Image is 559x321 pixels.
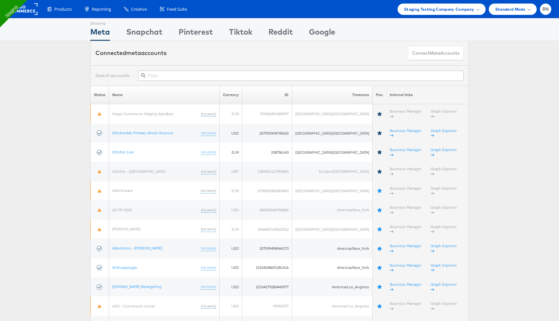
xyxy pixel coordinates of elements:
[220,200,242,219] td: USD
[201,304,216,309] a: (rename)
[242,200,292,219] td: 585540248758886
[242,104,292,124] td: 197682491089597
[220,239,242,258] td: USD
[309,26,335,41] div: Google
[201,130,216,136] a: (rename)
[390,263,422,273] a: Business Manager
[126,26,162,41] div: Snapchat
[431,263,457,273] a: Graph Explorer
[292,143,373,162] td: [GEOGRAPHIC_DATA]/[GEOGRAPHIC_DATA]
[242,220,292,239] td: 1006067143522912
[179,26,213,41] div: Pinterest
[292,200,373,219] td: America/New_York
[431,147,457,157] a: Graph Explorer
[229,26,252,41] div: Tiktok
[242,143,292,162] td: 238786143
[242,258,292,277] td: 10154248691081416
[431,301,457,311] a: Graph Explorer
[404,6,474,13] span: Staging Testing Company Company
[112,207,132,212] a: AE PM 2020
[220,143,242,162] td: EUR
[91,86,109,104] th: Status
[242,86,292,104] th: ID
[131,6,147,12] span: Creative
[242,181,292,200] td: 2735839383383493
[112,149,134,154] a: Stitcher Live
[220,104,242,124] td: EUR
[201,227,216,232] a: (rename)
[390,147,422,157] a: Business Manager
[112,304,155,308] a: ASO - Conversion Social
[292,258,373,277] td: America/New_York
[92,6,111,12] span: Reporting
[242,162,292,181] td: 1382902121955843
[390,301,422,311] a: Business Manager
[201,246,216,251] a: (rename)
[112,130,173,135] a: StitcherAds Primary Ghost Account
[292,220,373,239] td: [GEOGRAPHIC_DATA]/[GEOGRAPHIC_DATA]
[112,265,137,270] a: Anthropologie
[431,109,457,119] a: Graph Explorer
[201,207,216,213] a: (rename)
[390,109,422,119] a: Business Manager
[495,6,525,13] span: Standard Mode
[390,186,422,196] a: Business Manager
[220,162,242,181] td: GBP
[390,128,422,138] a: Business Manager
[112,111,173,116] a: Kargo Commerce Staging Sandbox
[220,296,242,315] td: USD
[431,243,457,253] a: Graph Explorer
[431,224,457,234] a: Graph Explorer
[220,258,242,277] td: USD
[138,71,464,81] input: Filter
[430,50,440,56] span: meta
[90,18,110,26] div: Showing
[201,169,216,174] a: (rename)
[220,277,242,296] td: USD
[201,188,216,194] a: (rename)
[390,224,422,234] a: Business Manager
[167,6,187,12] span: Feed Suite
[543,7,549,11] span: RN
[242,296,292,315] td: 99352377
[431,166,457,176] a: Graph Explorer
[201,265,216,271] a: (rename)
[112,246,162,250] a: Albertsons - [PERSON_NAME]
[201,149,216,155] a: (rename)
[431,205,457,215] a: Graph Explorer
[112,188,133,193] a: Adtechware
[112,284,161,289] a: [DOMAIN_NAME] Retargeting
[292,104,373,124] td: [GEOGRAPHIC_DATA]/[GEOGRAPHIC_DATA]
[292,277,373,296] td: America/Los_Angeles
[292,181,373,200] td: [GEOGRAPHIC_DATA]/[GEOGRAPHIC_DATA]
[292,296,373,315] td: America/Los_Angeles
[126,49,141,57] span: meta
[112,169,165,174] a: Stitcher - [GEOGRAPHIC_DATA]
[431,186,457,196] a: Graph Explorer
[431,128,457,138] a: Graph Explorer
[220,220,242,239] td: EUR
[220,86,242,104] th: Currency
[431,282,457,292] a: Graph Explorer
[201,111,216,117] a: (rename)
[292,162,373,181] td: Europe/[GEOGRAPHIC_DATA]
[109,86,220,104] th: Name
[242,239,292,258] td: 257599498944173
[95,49,167,57] div: Connected accounts
[390,205,422,215] a: Business Manager
[242,124,292,143] td: 257592934745630
[242,277,292,296] td: 10154279280445977
[112,227,140,231] a: [PERSON_NAME]
[201,284,216,290] a: (rename)
[292,124,373,143] td: [GEOGRAPHIC_DATA]/[GEOGRAPHIC_DATA]
[292,86,373,104] th: Timezone
[390,282,422,292] a: Business Manager
[54,6,72,12] span: Products
[220,181,242,200] td: EUR
[269,26,293,41] div: Reddit
[292,239,373,258] td: America/New_York
[408,46,464,61] button: ConnectmetaAccounts
[220,124,242,143] td: USD
[90,26,110,41] div: Meta
[390,166,422,176] a: Business Manager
